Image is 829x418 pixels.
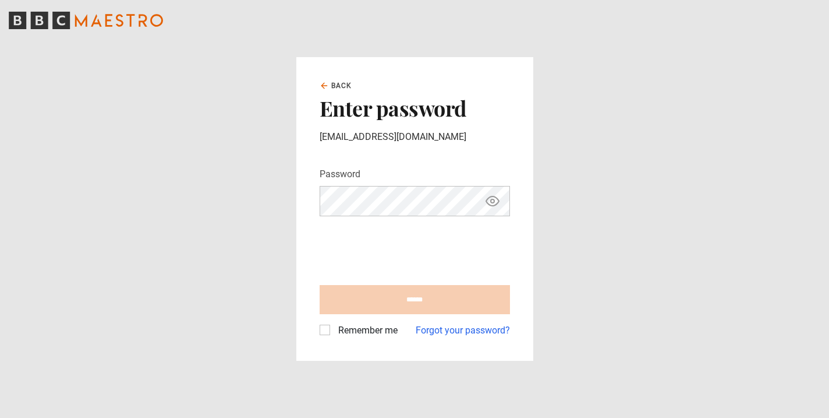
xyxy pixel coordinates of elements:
label: Password [320,167,360,181]
label: Remember me [334,324,398,338]
span: Back [331,80,352,91]
iframe: reCAPTCHA [320,226,497,271]
p: [EMAIL_ADDRESS][DOMAIN_NAME] [320,130,510,144]
h2: Enter password [320,96,510,120]
button: Show password [483,191,502,212]
a: Forgot your password? [416,324,510,338]
a: Back [320,80,352,91]
svg: BBC Maestro [9,12,163,29]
